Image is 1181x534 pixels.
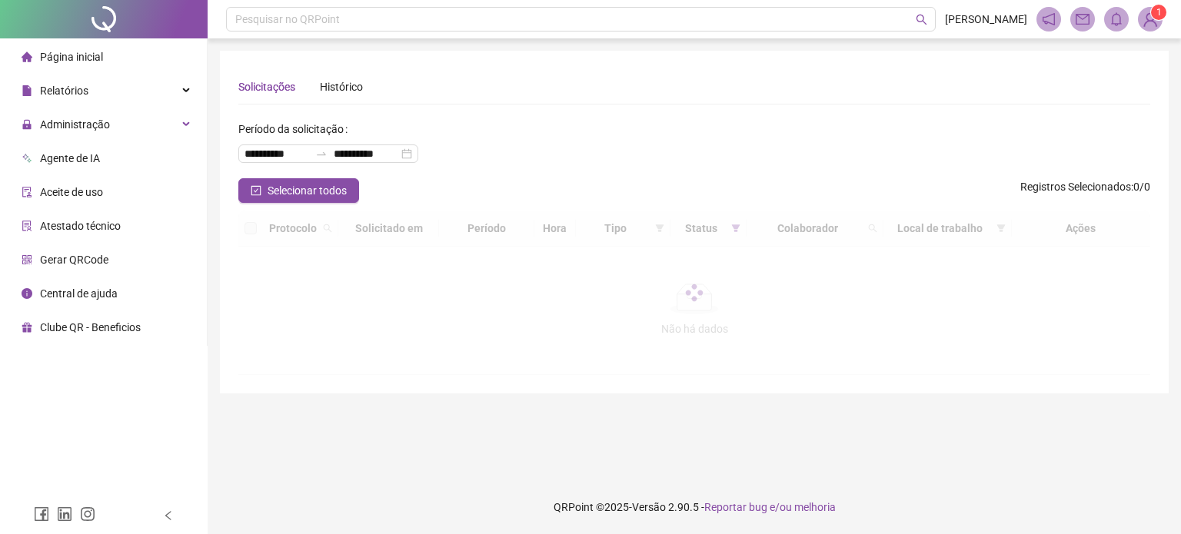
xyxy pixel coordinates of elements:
[238,117,354,141] label: Período da solicitação
[22,85,32,96] span: file
[80,506,95,522] span: instagram
[1151,5,1166,20] sup: Atualize o seu contato no menu Meus Dados
[1020,178,1150,203] span: : 0 / 0
[1020,181,1131,193] span: Registros Selecionados
[22,288,32,299] span: info-circle
[22,254,32,265] span: qrcode
[40,220,121,232] span: Atestado técnico
[315,148,328,160] span: to
[1109,12,1123,26] span: bell
[208,480,1181,534] footer: QRPoint © 2025 - 2.90.5 -
[57,506,72,522] span: linkedin
[945,11,1027,28] span: [PERSON_NAME]
[22,322,32,333] span: gift
[1076,12,1090,26] span: mail
[320,78,363,95] div: Histórico
[34,506,49,522] span: facebook
[22,187,32,197] span: audit
[163,510,174,521] span: left
[40,254,108,266] span: Gerar QRCode
[315,148,328,160] span: swap-right
[22,119,32,130] span: lock
[40,321,141,333] span: Clube QR - Beneficios
[1156,7,1162,18] span: 1
[1139,8,1162,31] img: 75850
[268,182,347,199] span: Selecionar todos
[40,51,103,63] span: Página inicial
[40,186,103,198] span: Aceite de uso
[916,14,927,25] span: search
[238,178,359,203] button: Selecionar todos
[40,85,88,97] span: Relatórios
[22,51,32,62] span: home
[22,221,32,231] span: solution
[251,185,261,196] span: check-square
[632,501,666,513] span: Versão
[238,78,295,95] div: Solicitações
[40,118,110,131] span: Administração
[1042,12,1056,26] span: notification
[40,287,118,300] span: Central de ajuda
[704,501,836,513] span: Reportar bug e/ou melhoria
[40,152,100,164] span: Agente de IA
